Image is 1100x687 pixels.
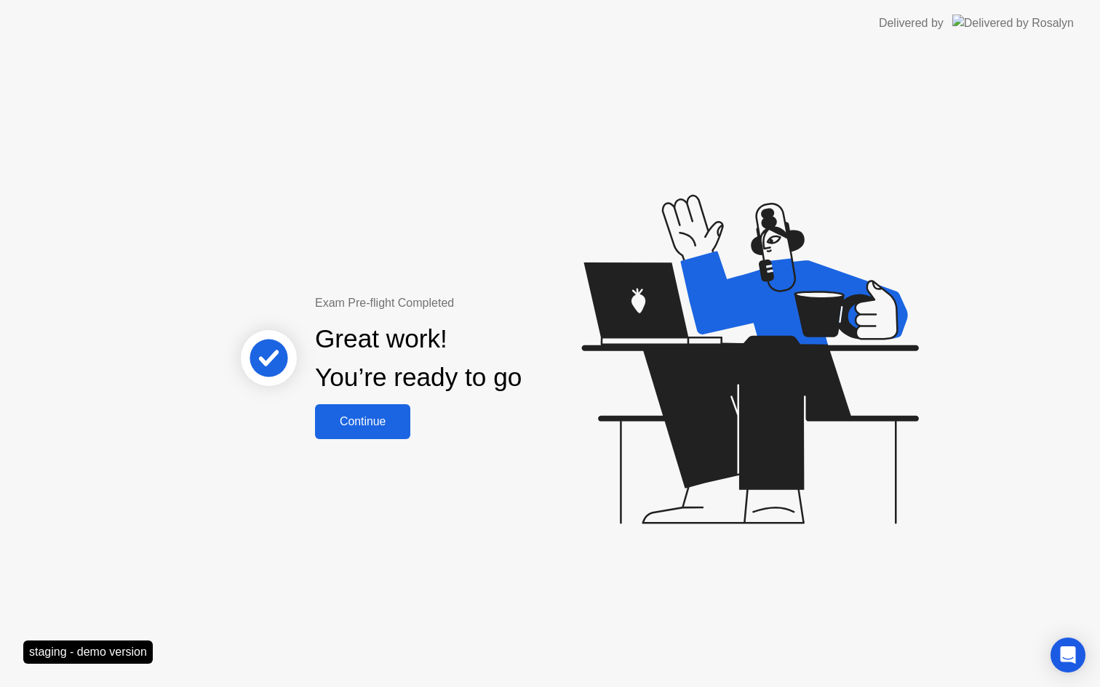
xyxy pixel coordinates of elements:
[879,15,944,32] div: Delivered by
[315,294,615,312] div: Exam Pre-flight Completed
[315,404,410,439] button: Continue
[315,320,522,397] div: Great work! You’re ready to go
[23,640,153,664] div: staging - demo version
[952,15,1074,31] img: Delivered by Rosalyn
[319,415,406,428] div: Continue
[1051,638,1085,672] div: Open Intercom Messenger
